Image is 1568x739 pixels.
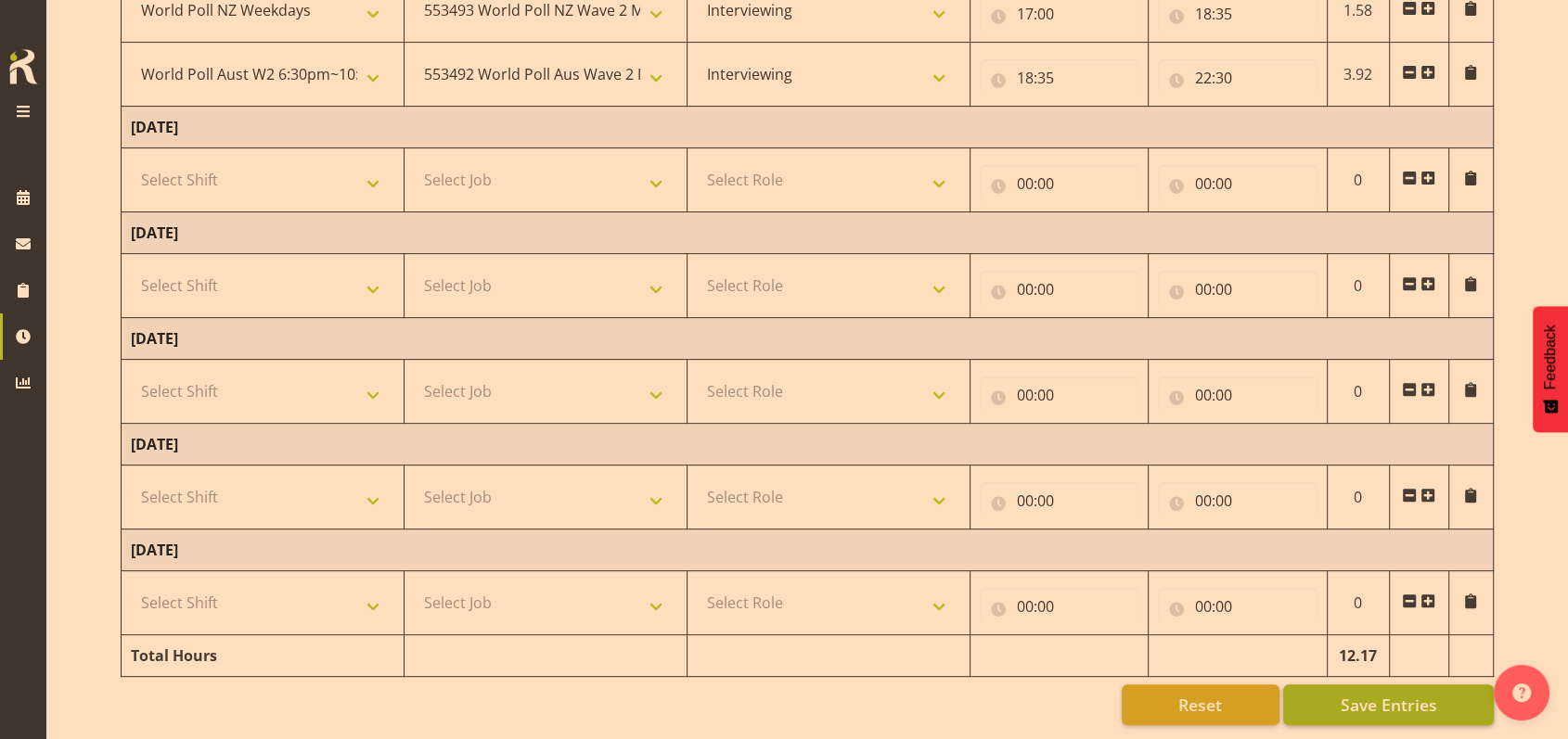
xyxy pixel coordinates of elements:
input: Click to select... [980,271,1139,308]
td: 0 [1327,360,1389,424]
td: 0 [1327,148,1389,212]
td: [DATE] [122,424,1494,465]
td: 3.92 [1327,43,1389,107]
button: Save Entries [1283,684,1494,725]
button: Feedback - Show survey [1533,306,1568,432]
input: Click to select... [980,59,1139,96]
input: Click to select... [1158,482,1317,519]
td: 0 [1327,254,1389,318]
input: Click to select... [1158,165,1317,202]
td: [DATE] [122,318,1494,360]
input: Click to select... [1158,271,1317,308]
td: 0 [1327,465,1389,529]
button: Reset [1122,684,1279,725]
td: 12.17 [1327,635,1389,677]
input: Click to select... [1158,588,1317,625]
td: 0 [1327,571,1389,635]
input: Click to select... [980,588,1139,625]
td: [DATE] [122,212,1494,254]
td: Total Hours [122,635,405,677]
img: Rosterit icon logo [5,46,42,87]
td: [DATE] [122,107,1494,148]
input: Click to select... [1158,59,1317,96]
span: Save Entries [1340,693,1436,717]
td: [DATE] [122,529,1494,571]
input: Click to select... [1158,376,1317,414]
input: Click to select... [980,482,1139,519]
span: Feedback [1542,325,1559,389]
span: Reset [1178,693,1222,717]
img: help-xxl-2.png [1512,683,1531,702]
input: Click to select... [980,165,1139,202]
input: Click to select... [980,376,1139,414]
